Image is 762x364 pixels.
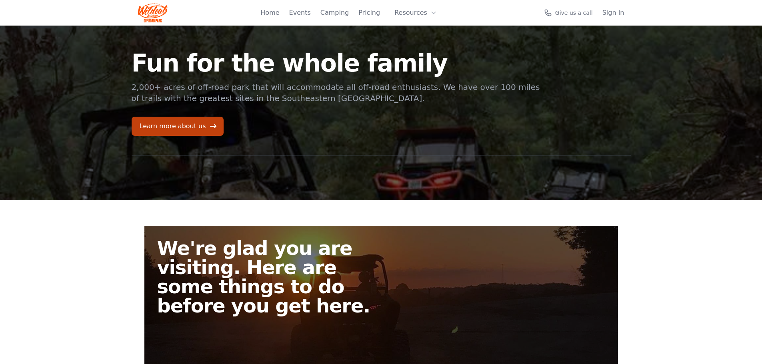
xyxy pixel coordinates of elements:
a: Home [260,8,279,18]
a: Learn more about us [132,117,224,136]
a: Give us a call [544,9,593,17]
button: Resources [390,5,442,21]
a: Camping [320,8,349,18]
span: Give us a call [555,9,593,17]
a: Sign In [602,8,624,18]
h1: Fun for the whole family [132,51,541,75]
h2: We're glad you are visiting. Here are some things to do before you get here. [157,239,388,315]
p: 2,000+ acres of off-road park that will accommodate all off-road enthusiasts. We have over 100 mi... [132,82,541,104]
a: Events [289,8,311,18]
a: Pricing [358,8,380,18]
img: Wildcat Logo [138,3,168,22]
